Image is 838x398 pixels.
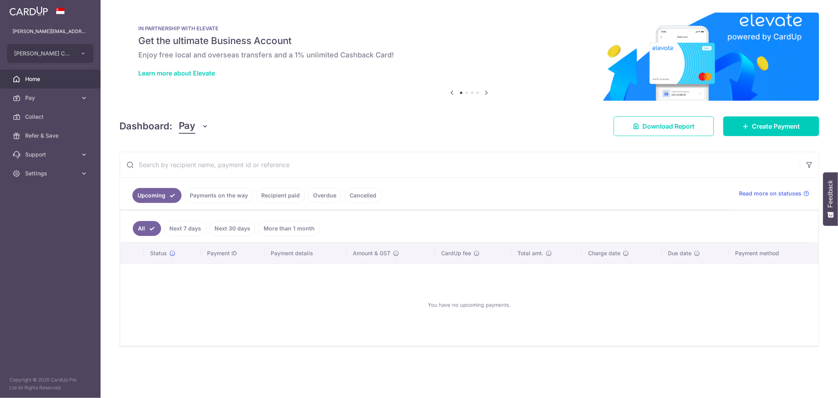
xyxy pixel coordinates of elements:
h6: Enjoy free local and overseas transfers and a 1% unlimited Cashback Card! [138,50,800,60]
th: Payment method [729,243,818,263]
a: Recipient paid [256,188,305,203]
a: Upcoming [132,188,182,203]
span: Pay [25,94,77,102]
span: [PERSON_NAME] COMPANY [14,50,72,57]
a: Overdue [308,188,341,203]
span: Settings [25,170,77,177]
p: IN PARTNERSHIP WITH ELEVATE [138,25,800,31]
a: Learn more about Elevate [138,69,215,77]
a: All [133,221,161,236]
a: Next 30 days [209,221,255,236]
span: Download Report [642,122,695,131]
input: Search by recipient name, payment id or reference [120,152,800,177]
img: CardUp [9,6,48,16]
span: Status [150,249,167,257]
button: Feedback - Show survey [823,172,838,226]
button: [PERSON_NAME] COMPANY [7,44,94,63]
span: CardUp fee [441,249,471,257]
a: Create Payment [723,116,819,136]
span: Pay [179,119,195,134]
span: Feedback [827,180,834,208]
div: You have no upcoming payments. [130,270,809,339]
a: Download Report [614,116,714,136]
a: Cancelled [345,188,381,203]
span: Read more on statuses [739,190,801,197]
th: Payment details [264,243,347,263]
a: Read more on statuses [739,190,809,197]
a: Payments on the way [185,188,253,203]
h4: Dashboard: [119,119,172,133]
a: Next 7 days [164,221,206,236]
h5: Get the ultimate Business Account [138,35,800,47]
a: More than 1 month [259,221,320,236]
span: Charge date [588,249,620,257]
span: Home [25,75,77,83]
span: Amount & GST [353,249,391,257]
span: Total amt. [517,249,543,257]
span: Support [25,151,77,158]
span: Collect [25,113,77,121]
p: [PERSON_NAME][EMAIL_ADDRESS][DOMAIN_NAME] [13,28,88,35]
img: Renovation banner [119,13,819,101]
span: Refer & Save [25,132,77,140]
span: Due date [668,249,692,257]
span: Create Payment [752,122,800,131]
th: Payment ID [201,243,264,263]
button: Pay [179,119,209,134]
